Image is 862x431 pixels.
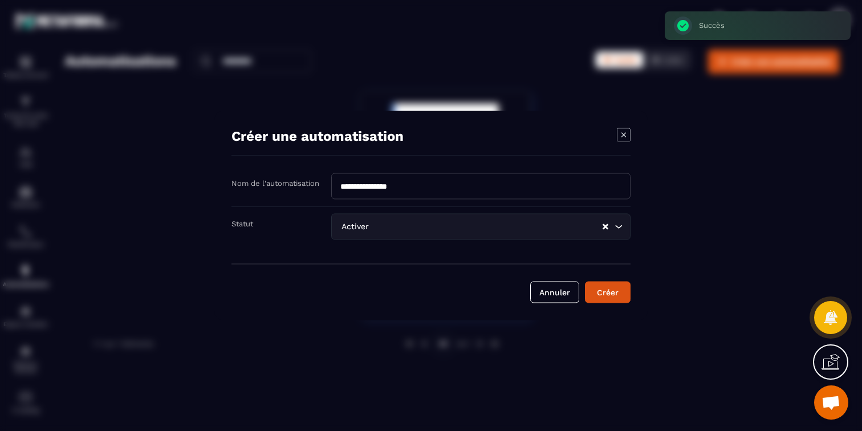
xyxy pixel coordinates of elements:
[585,282,631,303] button: Créer
[530,282,579,303] button: Annuler
[331,214,631,240] div: Search for option
[814,385,848,420] div: Ouvrir le chat
[231,179,319,188] label: Nom de l'automatisation
[339,221,371,233] span: Activer
[371,221,601,233] input: Search for option
[231,128,404,144] h4: Créer une automatisation
[231,219,253,228] label: Statut
[603,222,608,231] button: Clear Selected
